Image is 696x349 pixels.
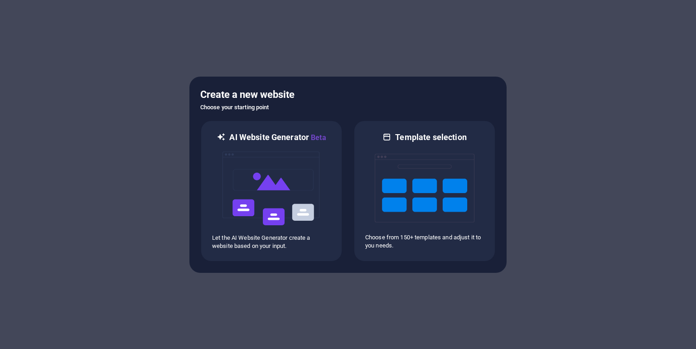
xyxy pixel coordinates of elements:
h5: Create a new website [200,87,496,102]
div: Template selectionChoose from 150+ templates and adjust it to you needs. [353,120,496,262]
h6: Choose your starting point [200,102,496,113]
div: AI Website GeneratorBetaaiLet the AI Website Generator create a website based on your input. [200,120,343,262]
p: Let the AI Website Generator create a website based on your input. [212,234,331,250]
h6: Template selection [395,132,466,143]
h6: AI Website Generator [229,132,326,143]
img: ai [222,143,321,234]
p: Choose from 150+ templates and adjust it to you needs. [365,233,484,250]
span: Beta [309,133,326,142]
